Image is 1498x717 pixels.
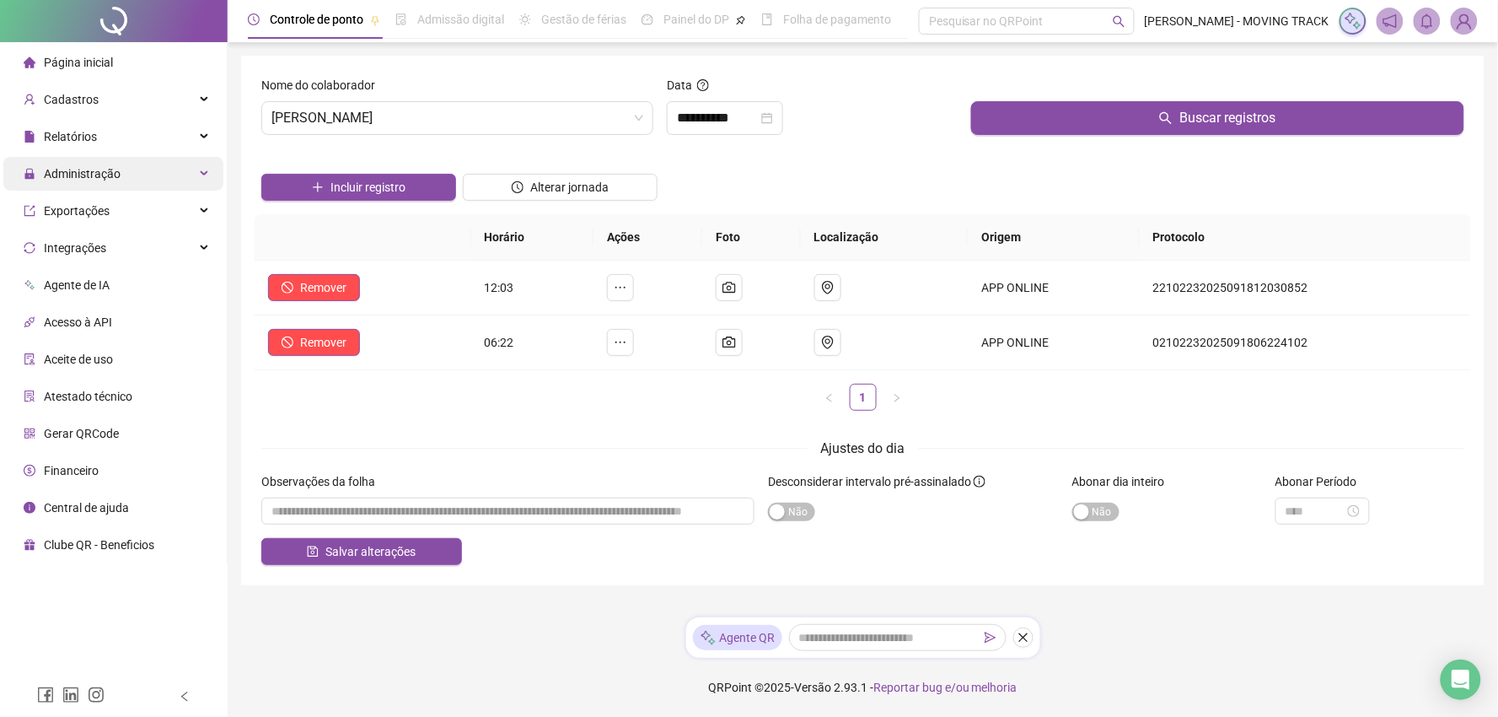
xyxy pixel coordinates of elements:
label: Observações da folha [261,472,386,491]
span: Aceite de uso [44,353,113,366]
td: 02102232025091806224102 [1140,315,1471,370]
span: home [24,57,35,68]
span: Reportar bug e/ou melhoria [873,681,1017,694]
button: right [883,384,910,411]
button: Salvar alterações [261,538,462,565]
span: clock-circle [512,181,523,193]
span: Central de ajuda [44,501,129,515]
span: info-circle [974,476,985,488]
span: Clube QR - Beneficios [44,538,154,552]
span: instagram [88,687,105,704]
span: Acesso à API [44,315,112,329]
span: user-add [24,94,35,105]
img: sparkle-icon.fc2bf0ac1784a2077858766a79e2daf3.svg [700,629,717,647]
button: Incluir registro [261,174,456,201]
button: Alterar jornada [463,174,658,201]
li: Página anterior [816,384,843,411]
span: environment [821,336,835,349]
span: lock [24,168,35,180]
span: dollar [24,465,35,477]
span: Admissão digital [417,13,504,26]
span: camera [722,336,736,349]
span: left [179,691,191,703]
span: Incluir registro [330,178,405,197]
span: [PERSON_NAME] - MOVING TRACK [1145,12,1329,30]
label: Abonar Período [1275,472,1368,491]
span: close [1017,632,1029,644]
th: Localização [801,214,968,261]
span: book [761,13,773,25]
span: Versão [794,681,831,694]
span: right [892,393,902,403]
th: Ações [593,214,702,261]
span: gift [24,539,35,551]
span: left [824,393,835,403]
div: Agente QR [693,625,782,650]
span: Relatórios [44,130,97,143]
span: question-circle [697,79,709,91]
a: 1 [851,385,876,410]
span: 06:22 [485,336,514,349]
label: Abonar dia inteiro [1072,472,1176,491]
span: search [1113,15,1125,28]
span: Gerar QRCode [44,427,119,440]
span: Salvar alterações [325,542,416,561]
button: Remover [268,329,360,356]
span: Remover [300,278,346,297]
span: notification [1383,13,1398,29]
td: APP ONLINE [968,315,1140,370]
span: Página inicial [44,56,113,69]
span: sun [519,13,531,25]
span: Cadastros [44,93,99,106]
span: stop [282,282,293,294]
button: Buscar registros [971,101,1464,135]
span: environment [821,281,835,294]
th: Protocolo [1140,214,1471,261]
span: Remover [300,333,346,352]
td: 22102232025091812030852 [1140,261,1471,315]
span: info-circle [24,502,35,514]
span: stop [282,337,293,348]
span: Desconsiderar intervalo pré-assinalado [768,475,971,488]
span: Administração [44,167,121,181]
span: facebook [37,687,54,704]
span: plus [312,181,324,193]
div: Open Intercom Messenger [1441,660,1481,700]
span: Controle de ponto [270,13,363,26]
button: Remover [268,274,360,301]
span: Integrações [44,241,106,255]
span: ellipsis [614,336,627,349]
span: Exportações [44,204,110,218]
td: APP ONLINE [968,261,1140,315]
span: sync [24,242,35,254]
th: Origem [968,214,1140,261]
span: Buscar registros [1179,108,1275,128]
span: clock-circle [248,13,260,25]
th: Horário [471,214,594,261]
li: 1 [850,384,877,411]
span: Painel do DP [663,13,729,26]
label: Nome do colaborador [261,76,386,94]
span: Data [667,78,692,92]
footer: QRPoint © 2025 - 2.93.1 - [228,658,1498,717]
span: camera [722,281,736,294]
button: left [816,384,843,411]
span: Agente de IA [44,278,110,292]
span: ellipsis [614,281,627,294]
span: Financeiro [44,464,99,477]
span: bell [1420,13,1435,29]
span: MILTON PEREIRA DIAS [271,102,643,134]
span: Ajustes do dia [821,440,905,456]
span: file [24,131,35,143]
img: sparkle-icon.fc2bf0ac1784a2077858766a79e2daf3.svg [1344,12,1362,30]
span: pushpin [736,15,746,25]
a: Alterar jornada [463,182,658,196]
span: dashboard [642,13,653,25]
span: file-done [395,13,407,25]
span: Atestado técnico [44,390,132,403]
span: qrcode [24,428,35,439]
span: Gestão de férias [541,13,626,26]
img: 18027 [1452,8,1477,34]
span: 12:03 [485,281,514,294]
th: Foto [702,214,800,261]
